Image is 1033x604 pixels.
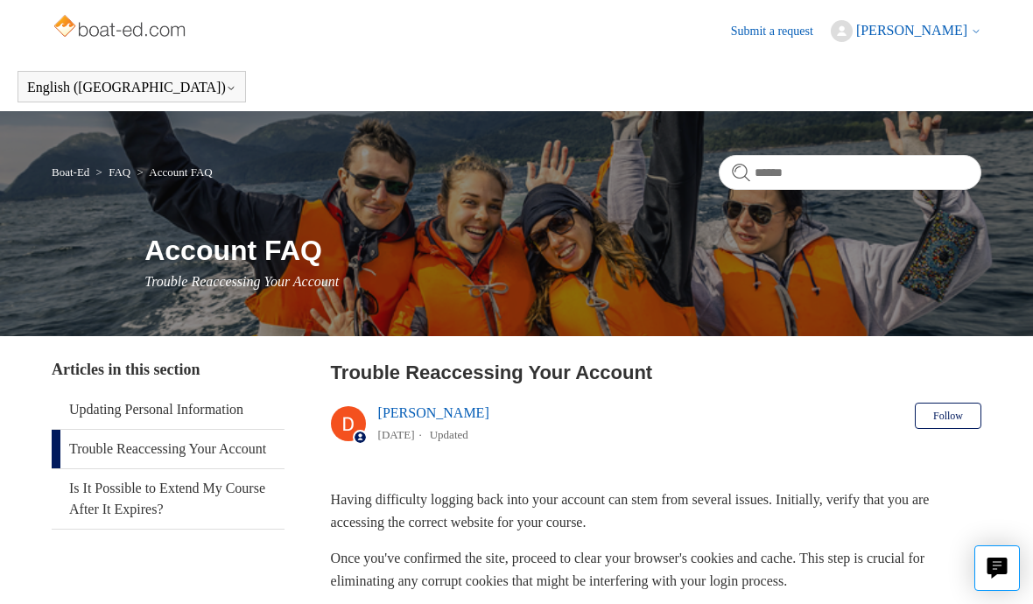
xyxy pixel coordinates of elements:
[109,165,130,179] a: FAQ
[52,165,89,179] a: Boat-Ed
[974,545,1020,591] button: Live chat
[52,11,191,46] img: Boat-Ed Help Center home page
[331,358,981,387] h2: Trouble Reaccessing Your Account
[144,274,339,289] span: Trouble Reaccessing Your Account
[93,165,134,179] li: FAQ
[831,20,981,42] button: [PERSON_NAME]
[52,390,285,429] a: Updating Personal Information
[331,547,981,592] p: Once you've confirmed the site, proceed to clear your browser's cookies and cache. This step is c...
[52,361,200,378] span: Articles in this section
[331,488,981,533] p: Having difficulty logging back into your account can stem from several issues. Initially, verify ...
[856,23,967,38] span: [PERSON_NAME]
[144,229,981,271] h1: Account FAQ
[52,430,285,468] a: Trouble Reaccessing Your Account
[430,428,468,441] li: Updated
[133,165,212,179] li: Account FAQ
[27,80,236,95] button: English ([GEOGRAPHIC_DATA])
[915,403,981,429] button: Follow Article
[719,155,981,190] input: Search
[731,22,831,40] a: Submit a request
[378,405,489,420] a: [PERSON_NAME]
[52,165,93,179] li: Boat-Ed
[52,469,285,529] a: Is It Possible to Extend My Course After It Expires?
[149,165,212,179] a: Account FAQ
[378,428,415,441] time: 03/01/2024, 15:55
